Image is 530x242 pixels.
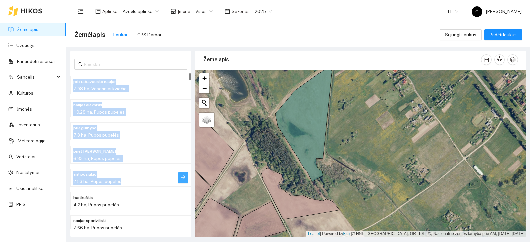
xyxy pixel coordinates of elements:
span: Sezonas : [232,8,251,15]
button: menu-fold [74,5,87,18]
div: GPS Darbai [137,31,161,38]
span: Ažuolo aplinka [123,6,159,16]
a: Panaudoti resursai [17,59,55,64]
span: calendar [225,9,230,14]
input: Paieška [84,61,184,68]
a: Inventorius [18,122,40,127]
a: Zoom in [199,73,209,83]
a: Užduotys [16,43,36,48]
div: Žemėlapis [203,50,481,69]
span: menu-fold [78,8,84,14]
span: ant posiukio [73,171,97,178]
a: Pridėti laukus [484,32,522,37]
a: Layers [199,113,214,127]
span: bartkuškis [73,195,93,201]
span: naujas spadviliski [73,218,106,224]
span: shop [171,9,176,14]
button: column-width [481,54,492,65]
button: arrow-right [178,172,188,183]
span: arrow-right [181,175,186,181]
span: 2.53 ha, Pupos pupelės [73,179,121,184]
span: prieš gulbyna [73,148,116,155]
a: Leaflet [308,231,320,236]
button: Sujungti laukus [440,29,482,40]
a: Žemėlapis [17,27,38,32]
span: Žemėlapis [74,29,105,40]
span: Aplinka : [102,8,119,15]
span: 2025 [255,6,272,16]
a: Vartotojai [16,154,35,159]
a: Meteorologija [18,138,46,143]
span: 7.66 ha, Pupos pupelės [73,225,122,230]
span: 10.28 ha, Pupos pupelės [73,109,125,115]
button: Pridėti laukus [484,29,522,40]
a: Ūkio analitika [16,186,44,191]
div: | Powered by © HNIT-[GEOGRAPHIC_DATA]; ORT10LT ©, Nacionalinė žemės tarnyba prie AM, [DATE]-[DATE] [306,231,526,237]
a: Esri [343,231,350,236]
a: Įmonės [17,106,32,112]
a: Nustatymai [16,170,39,175]
a: Sujungti laukus [440,32,482,37]
span: LT [448,6,458,16]
span: 7.98 ha, Vasariniai kviečiai [73,86,128,91]
a: PPIS [16,202,26,207]
span: Pridėti laukus [490,31,517,38]
button: Initiate a new search [199,98,209,108]
span: + [202,74,207,82]
a: Zoom out [199,83,209,93]
span: prie gulbyno [73,125,97,131]
span: Visos [195,6,213,16]
span: Sandėlis [17,71,55,84]
span: prie rabazausko naujas [73,79,116,85]
div: Laukai [113,31,127,38]
span: Įmonė : [178,8,191,15]
span: search [78,62,83,67]
span: 7.8 ha, Pupos pupelės [73,132,119,138]
span: [PERSON_NAME] [472,9,522,14]
span: layout [95,9,101,14]
span: Sujungti laukus [445,31,476,38]
span: − [202,84,207,92]
span: 4.2 ha, Pupos pupelės [73,202,119,207]
a: Kultūros [17,90,33,96]
span: naujas alekniski [73,102,102,108]
span: G [475,6,479,17]
span: 6.83 ha, Pupos pupelės [73,156,122,161]
span: | [351,231,352,236]
span: column-width [481,57,491,62]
